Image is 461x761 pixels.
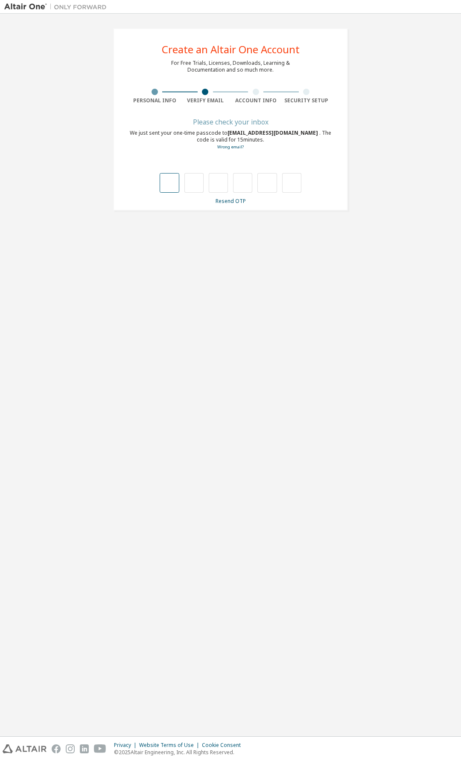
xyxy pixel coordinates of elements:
[228,129,319,136] span: [EMAIL_ADDRESS][DOMAIN_NAME]
[80,744,89,753] img: linkedin.svg
[94,744,106,753] img: youtube.svg
[162,44,300,55] div: Create an Altair One Account
[171,60,290,73] div: For Free Trials, Licenses, Downloads, Learning & Documentation and so much more.
[66,744,75,753] img: instagram.svg
[129,130,332,150] div: We just sent your one-time passcode to . The code is valid for 15 minutes.
[3,744,47,753] img: altair_logo.svg
[139,742,202,749] div: Website Terms of Use
[129,97,180,104] div: Personal Info
[202,742,246,749] div: Cookie Consent
[52,744,61,753] img: facebook.svg
[217,144,244,150] a: Go back to the registration form
[281,97,332,104] div: Security Setup
[114,742,139,749] div: Privacy
[180,97,231,104] div: Verify Email
[114,749,246,756] p: © 2025 Altair Engineering, Inc. All Rights Reserved.
[216,197,246,205] a: Resend OTP
[129,119,332,124] div: Please check your inbox
[230,97,281,104] div: Account Info
[4,3,111,11] img: Altair One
